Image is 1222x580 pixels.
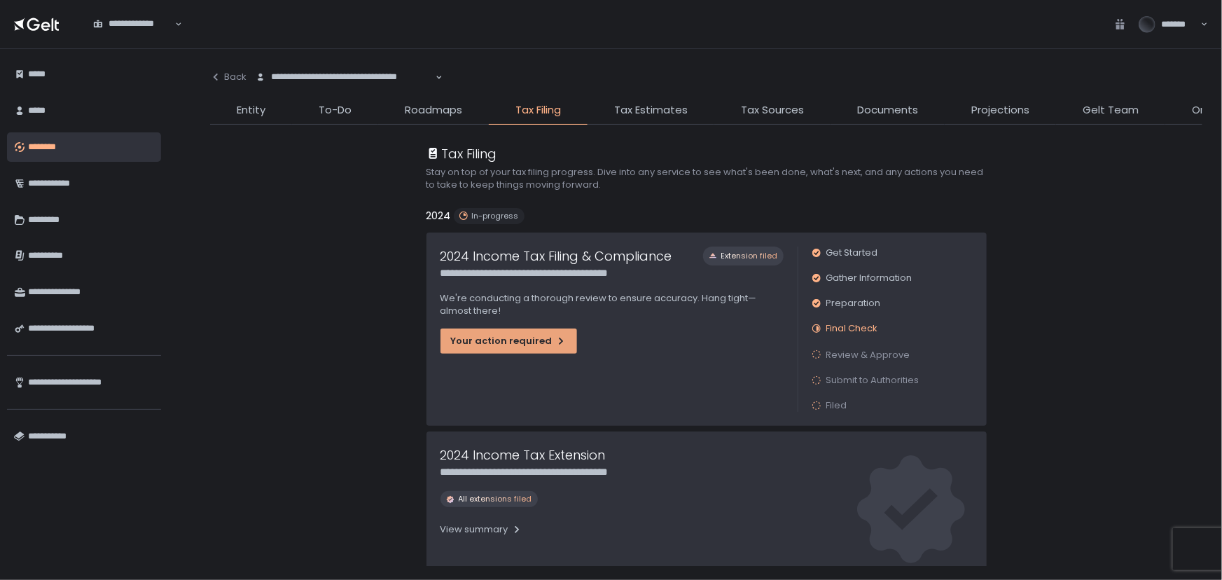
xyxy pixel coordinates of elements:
[237,102,265,118] span: Entity
[614,102,688,118] span: Tax Estimates
[515,102,561,118] span: Tax Filing
[210,63,247,91] button: Back
[426,208,451,224] h2: 2024
[826,297,881,310] span: Preparation
[1083,102,1139,118] span: Gelt Team
[721,251,778,261] span: Extension filed
[247,63,443,92] div: Search for option
[440,446,606,464] h1: 2024 Income Tax Extension
[405,102,462,118] span: Roadmaps
[440,292,784,317] p: We're conducting a thorough review to ensure accuracy. Hang tight—almost there!
[971,102,1029,118] span: Projections
[451,335,567,347] div: Your action required
[440,329,577,354] button: Your action required
[440,523,522,536] div: View summary
[84,10,182,39] div: Search for option
[440,247,672,265] h1: 2024 Income Tax Filing & Compliance
[826,247,878,259] span: Get Started
[440,518,522,541] button: View summary
[93,30,174,44] input: Search for option
[826,272,912,284] span: Gather Information
[319,102,352,118] span: To-Do
[826,348,910,361] span: Review & Approve
[472,211,519,221] span: In-progress
[826,374,919,387] span: Submit to Authorities
[741,102,804,118] span: Tax Sources
[426,166,987,191] h2: Stay on top of your tax filing progress. Dive into any service to see what's been done, what's ne...
[256,83,434,97] input: Search for option
[210,71,247,83] div: Back
[826,322,878,335] span: Final Check
[426,144,497,163] div: Tax Filing
[857,102,918,118] span: Documents
[826,399,847,412] span: Filed
[459,494,532,504] span: All extensions filed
